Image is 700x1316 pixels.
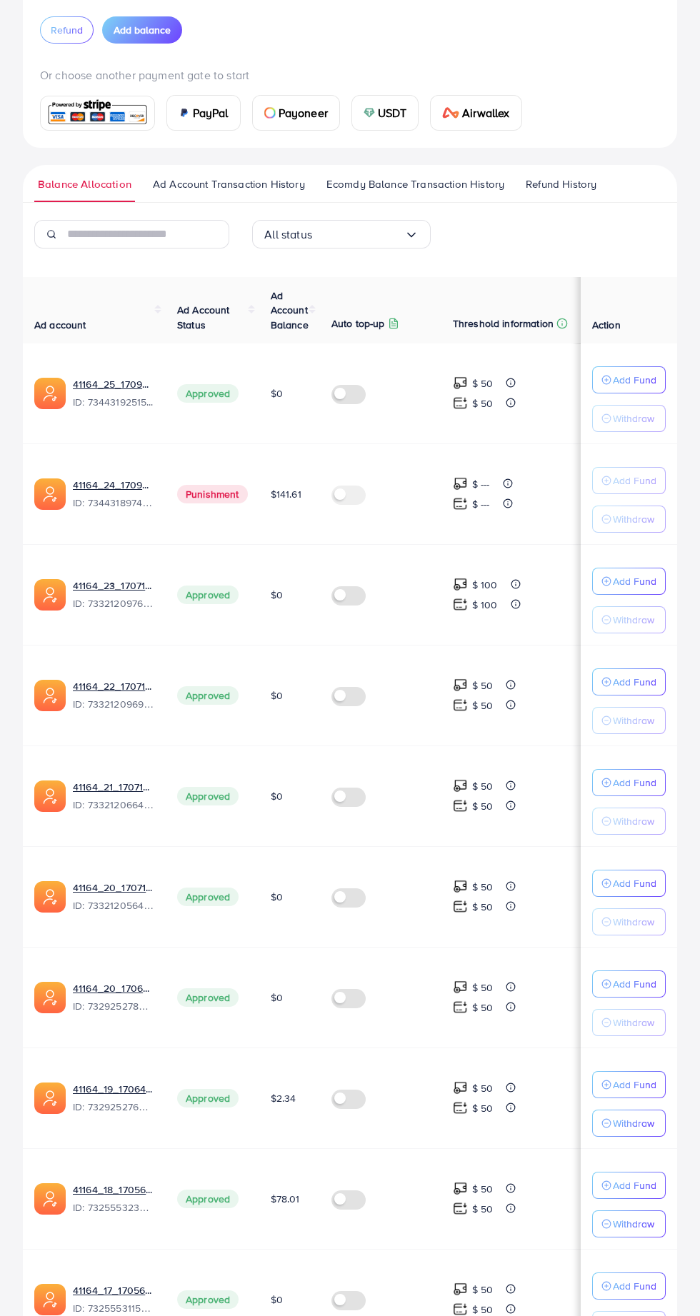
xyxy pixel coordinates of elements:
[73,1301,154,1315] span: ID: 7325553115980349442
[472,979,494,996] p: $ 50
[73,578,154,593] a: 41164_23_1707142475983
[279,104,328,121] span: Payoneer
[252,95,340,131] a: cardPayoneer
[177,888,239,906] span: Approved
[592,1210,666,1237] button: Withdraw
[472,1180,494,1197] p: $ 50
[271,1091,296,1105] span: $2.34
[639,1252,689,1305] iframe: Chat
[193,104,229,121] span: PayPal
[472,1080,494,1097] p: $ 50
[613,573,656,590] p: Add Fund
[453,798,468,813] img: top-up amount
[592,870,666,897] button: Add Fund
[271,688,283,703] span: $0
[592,606,666,633] button: Withdraw
[326,176,504,192] span: Ecomdy Balance Transaction History
[453,1201,468,1216] img: top-up amount
[34,982,66,1013] img: ic-ads-acc.e4c84228.svg
[73,780,154,794] a: 41164_21_1707142387585
[613,712,654,729] p: Withdraw
[453,778,468,793] img: top-up amount
[73,780,154,813] div: <span class='underline'>41164_21_1707142387585</span></br>7332120664427642882
[472,999,494,1016] p: $ 50
[73,395,154,409] span: ID: 7344319251534069762
[177,1089,239,1107] span: Approved
[73,1100,154,1114] span: ID: 7329252760468127746
[472,375,494,392] p: $ 50
[442,107,459,119] img: card
[271,990,283,1005] span: $0
[264,223,312,246] span: All status
[592,506,666,533] button: Withdraw
[73,880,154,913] div: <span class='underline'>41164_20_1707142368069</span></br>7332120564271874049
[592,769,666,796] button: Add Fund
[73,880,154,895] a: 41164_20_1707142368069
[592,366,666,393] button: Add Fund
[453,597,468,612] img: top-up amount
[264,107,276,119] img: card
[453,1000,468,1015] img: top-up amount
[73,1082,154,1096] a: 41164_19_1706474666940
[453,476,468,491] img: top-up amount
[472,496,490,513] p: $ ---
[592,808,666,835] button: Withdraw
[592,1009,666,1036] button: Withdraw
[472,677,494,694] p: $ 50
[453,496,468,511] img: top-up amount
[462,104,509,121] span: Airwallex
[613,511,654,528] p: Withdraw
[271,288,309,332] span: Ad Account Balance
[453,1282,468,1297] img: top-up amount
[73,496,154,510] span: ID: 7344318974215340033
[34,680,66,711] img: ic-ads-acc.e4c84228.svg
[73,578,154,611] div: <span class='underline'>41164_23_1707142475983</span></br>7332120976240689154
[114,23,171,37] span: Add balance
[271,588,283,602] span: $0
[613,371,656,388] p: Add Fund
[34,1284,66,1315] img: ic-ads-acc.e4c84228.svg
[73,1283,154,1316] div: <span class='underline'>41164_17_1705613281037</span></br>7325553115980349442
[34,579,66,611] img: ic-ads-acc.e4c84228.svg
[177,787,239,805] span: Approved
[331,315,385,332] p: Auto top-up
[73,1182,154,1197] a: 41164_18_1705613299404
[592,1071,666,1098] button: Add Fund
[73,697,154,711] span: ID: 7332120969684811778
[177,686,239,705] span: Approved
[472,778,494,795] p: $ 50
[453,315,554,332] p: Threshold information
[453,879,468,894] img: top-up amount
[453,698,468,713] img: top-up amount
[271,1192,300,1206] span: $78.01
[430,95,521,131] a: cardAirwallex
[592,668,666,695] button: Add Fund
[177,1290,239,1309] span: Approved
[592,1172,666,1199] button: Add Fund
[271,890,283,904] span: $0
[73,1082,154,1115] div: <span class='underline'>41164_19_1706474666940</span></br>7329252760468127746
[472,596,498,613] p: $ 100
[177,988,239,1007] span: Approved
[177,586,239,604] span: Approved
[472,476,490,493] p: $ ---
[472,1200,494,1217] p: $ 50
[613,913,654,930] p: Withdraw
[271,789,283,803] span: $0
[453,376,468,391] img: top-up amount
[472,1100,494,1117] p: $ 50
[73,679,154,712] div: <span class='underline'>41164_22_1707142456408</span></br>7332120969684811778
[472,898,494,915] p: $ 50
[73,377,154,391] a: 41164_25_1709982599082
[613,1177,656,1194] p: Add Fund
[613,472,656,489] p: Add Fund
[592,707,666,734] button: Withdraw
[592,318,621,332] span: Action
[73,1182,154,1215] div: <span class='underline'>41164_18_1705613299404</span></br>7325553238722314241
[378,104,407,121] span: USDT
[472,798,494,815] p: $ 50
[613,774,656,791] p: Add Fund
[40,96,155,131] a: card
[34,378,66,409] img: ic-ads-acc.e4c84228.svg
[102,16,182,44] button: Add balance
